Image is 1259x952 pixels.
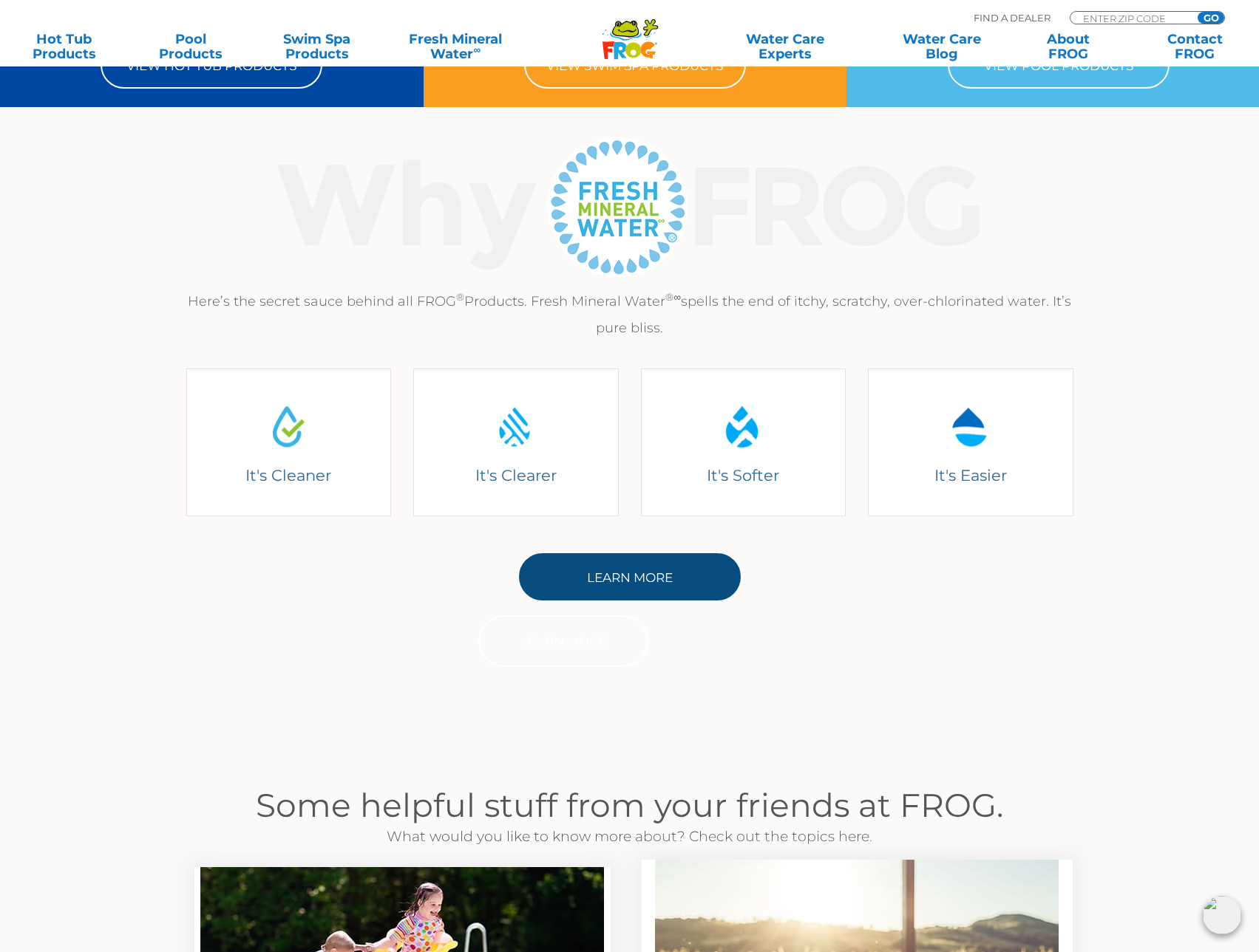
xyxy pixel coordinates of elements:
a: ContactFROG [1146,32,1244,61]
a: AboutFROG [1019,32,1118,61]
h4: It's Clearer [424,465,608,485]
a: Learn More [519,553,741,600]
sup: ®∞ [665,291,681,303]
sup: ® [456,291,464,303]
img: Water Drop Icon [489,399,543,453]
a: Water CareExperts [705,32,865,61]
img: Water Drop Icon [261,399,316,453]
h2: Some helpful stuff from your friends at FROG. [175,785,1085,826]
p: Here’s the secret sauce behind all FROG Products. Fresh Mineral Water spells the end of itchy, sc... [175,288,1085,341]
h4: It's Easier [879,465,1062,485]
input: Zip Code Form [1082,12,1181,24]
a: Hot TubProducts [15,32,113,61]
a: Learn More [478,615,648,667]
img: Water Drop Icon [716,399,770,453]
img: openIcon [1203,896,1241,934]
h4: It's Softer [651,465,835,485]
h4: It's Cleaner [197,465,380,485]
input: GO [1198,12,1224,24]
a: Swim SpaProducts [268,32,366,61]
a: PoolProducts [141,32,240,61]
a: Fresh MineralWater∞ [394,32,517,61]
sup: ∞ [473,44,481,55]
p: What would you like to know more about? Check out the topics here. [175,826,1085,848]
img: Water Drop Icon [943,399,998,453]
p: Find A Dealer [974,11,1051,24]
img: Why Frog [248,133,1011,281]
a: Water CareBlog [893,32,991,61]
